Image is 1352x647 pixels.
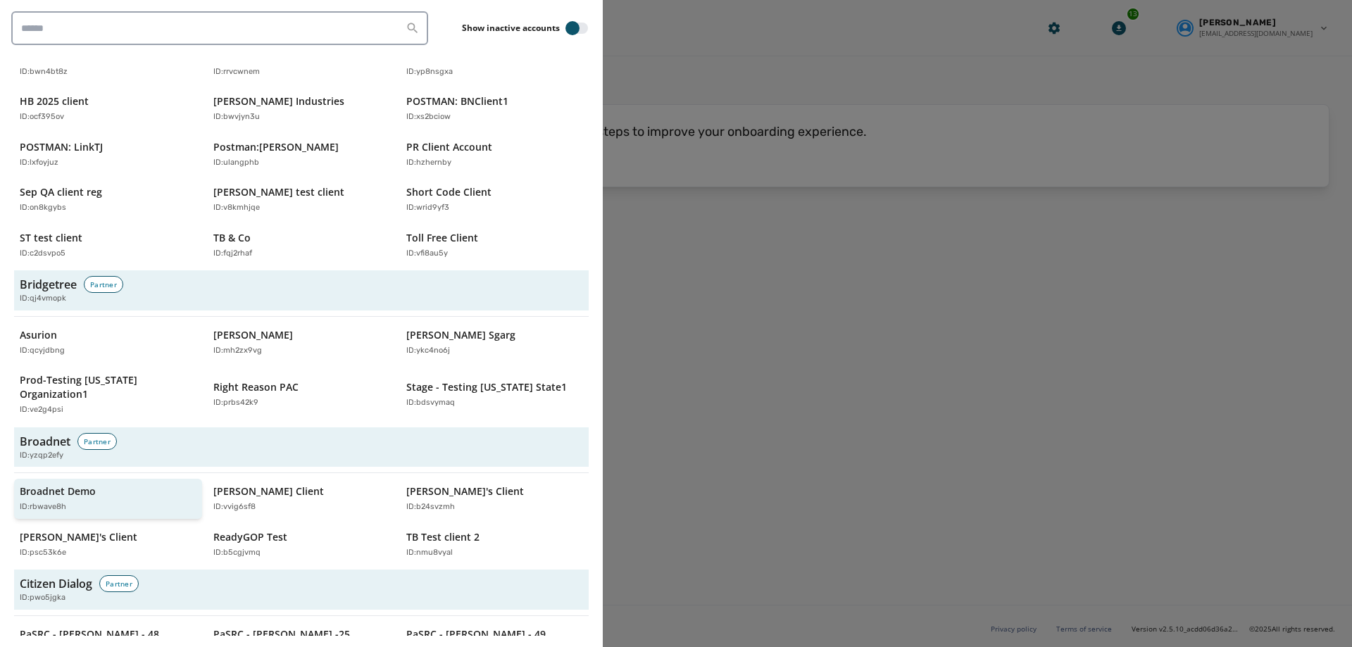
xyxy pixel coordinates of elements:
[406,66,453,78] p: ID: yp8nsgxa
[401,368,589,422] button: Stage - Testing [US_STATE] State1ID:bdsvymaq
[208,44,396,84] button: API BroadwayID:rrvcwnem
[14,322,202,363] button: AsurionID:qcyjdbng
[401,134,589,175] button: PR Client AccountID:hzhernby
[208,134,396,175] button: Postman:[PERSON_NAME]ID:ulangphb
[20,157,58,169] p: ID: lxfoyjuz
[401,180,589,220] button: Short Code ClientID:wrid9yf3
[406,397,455,409] p: ID: bdsvymaq
[213,380,299,394] p: Right Reason PAC
[213,627,350,641] p: PaSRC - [PERSON_NAME] -25
[14,134,202,175] button: POSTMAN: LinkTJID:lxfoyjuz
[213,94,344,108] p: [PERSON_NAME] Industries
[406,501,455,513] p: ID: b24svzmh
[213,140,339,154] p: Postman:[PERSON_NAME]
[208,368,396,422] button: Right Reason PACID:prbs42k9
[20,345,65,357] p: ID: qcyjdbng
[406,248,448,260] p: ID: vfi8au5y
[14,479,202,519] button: Broadnet DemoID:rbwave8h
[406,94,508,108] p: POSTMAN: BNClient1
[406,380,567,394] p: Stage - Testing [US_STATE] State1
[406,202,449,214] p: ID: wrid9yf3
[406,140,492,154] p: PR Client Account
[406,530,480,544] p: TB Test client 2
[20,530,137,544] p: [PERSON_NAME]'s Client
[20,592,65,604] span: ID: pwo5jgka
[401,89,589,129] button: POSTMAN: BNClient1ID:xs2bciow
[208,322,396,363] button: [PERSON_NAME]ID:mh2zx9vg
[406,157,451,169] p: ID: hzhernby
[20,185,102,199] p: Sep QA client reg
[213,157,259,169] p: ID: ulangphb
[213,397,258,409] p: ID: prbs42k9
[406,328,515,342] p: [PERSON_NAME] Sgarg
[14,570,589,610] button: Citizen DialogPartnerID:pwo5jgka
[213,202,260,214] p: ID: v8kmhjqe
[406,627,546,641] p: PaSRC - [PERSON_NAME] - 49
[20,140,103,154] p: POSTMAN: LinkTJ
[20,450,63,462] span: ID: yzqp2efy
[406,484,524,498] p: [PERSON_NAME]'s Client
[20,231,82,245] p: ST test client
[213,231,251,245] p: TB & Co
[14,180,202,220] button: Sep QA client regID:on8kgybs
[20,501,66,513] p: ID: rbwave8h
[20,94,89,108] p: HB 2025 client
[84,276,123,293] div: Partner
[20,248,65,260] p: ID: c2dsvpo5
[213,547,261,559] p: ID: b5cgjvmq
[213,345,262,357] p: ID: mh2zx9vg
[208,225,396,265] button: TB & CoID:fqj2rhaf
[20,276,77,293] h3: Bridgetree
[20,328,57,342] p: Asurion
[208,524,396,565] button: ReadyGOP TestID:b5cgjvmq
[14,427,589,467] button: BroadnetPartnerID:yzqp2efy
[213,530,287,544] p: ReadyGOP Test
[14,368,202,422] button: Prod-Testing [US_STATE] Organization1ID:ve2g4psi
[401,322,589,363] button: [PERSON_NAME] SgargID:ykc4no6j
[14,524,202,565] button: [PERSON_NAME]'s ClientID:psc53k6e
[462,23,560,34] label: Show inactive accounts
[208,479,396,519] button: [PERSON_NAME] ClientID:vvig6sf8
[406,547,453,559] p: ID: nmu8vyal
[20,373,182,401] p: Prod-Testing [US_STATE] Organization1
[14,270,589,310] button: BridgetreePartnerID:qj4vmopk
[406,185,492,199] p: Short Code Client
[20,404,63,416] p: ID: ve2g4psi
[20,293,66,305] span: ID: qj4vmopk
[14,225,202,265] button: ST test clientID:c2dsvpo5
[20,484,96,498] p: Broadnet Demo
[20,66,68,78] p: ID: bwn4bt8z
[14,89,202,129] button: HB 2025 clientID:ocf395ov
[213,501,256,513] p: ID: vvig6sf8
[401,44,589,84] button: API update client 10/2ID:yp8nsgxa
[20,202,66,214] p: ID: on8kgybs
[20,433,70,450] h3: Broadnet
[20,575,92,592] h3: Citizen Dialog
[20,111,64,123] p: ID: ocf395ov
[208,180,396,220] button: [PERSON_NAME] test clientID:v8kmhjqe
[20,627,159,641] p: PaSRC - [PERSON_NAME] - 48
[406,345,450,357] p: ID: ykc4no6j
[213,248,252,260] p: ID: fqj2rhaf
[213,328,293,342] p: [PERSON_NAME]
[401,225,589,265] button: Toll Free ClientID:vfi8au5y
[406,231,478,245] p: Toll Free Client
[208,89,396,129] button: [PERSON_NAME] IndustriesID:bwvjyn3u
[99,575,139,592] div: Partner
[14,44,202,84] button: AM ClientID:bwn4bt8z
[406,111,451,123] p: ID: xs2bciow
[401,479,589,519] button: [PERSON_NAME]'s ClientID:b24svzmh
[213,484,324,498] p: [PERSON_NAME] Client
[20,547,66,559] p: ID: psc53k6e
[213,111,260,123] p: ID: bwvjyn3u
[401,524,589,565] button: TB Test client 2ID:nmu8vyal
[77,433,117,450] div: Partner
[213,66,260,78] p: ID: rrvcwnem
[213,185,344,199] p: [PERSON_NAME] test client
